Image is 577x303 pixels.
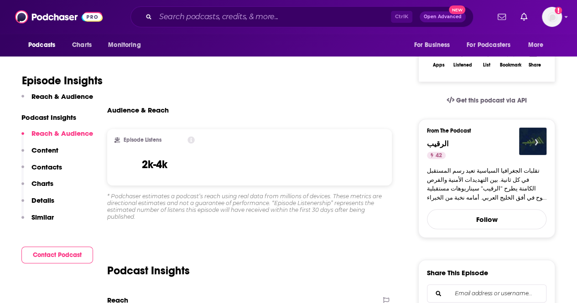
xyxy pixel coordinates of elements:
[542,7,562,27] img: User Profile
[108,39,140,51] span: Monitoring
[102,36,152,54] button: open menu
[427,128,539,134] h3: From The Podcast
[453,62,472,68] div: Listened
[555,7,562,14] svg: Add a profile image
[420,11,466,22] button: Open AdvancedNew
[107,193,392,220] div: * Podchaser estimates a podcast’s reach using real data from millions of devices. These metrics a...
[433,62,445,68] div: Apps
[22,74,103,87] h1: Episode Insights
[31,213,54,221] p: Similar
[124,137,161,143] h2: Episode Listens
[519,128,546,155] img: الرقيب
[107,106,169,114] h3: Audience & Reach
[528,62,541,68] div: Share
[72,39,92,51] span: Charts
[439,89,534,112] a: Get this podcast via API
[427,40,451,73] button: Apps
[435,285,539,302] input: Email address or username...
[424,15,462,19] span: Open Advanced
[407,36,461,54] button: open menu
[427,152,446,159] a: 42
[21,113,93,122] p: Podcast Insights
[427,268,488,277] h3: Share This Episode
[461,36,524,54] button: open menu
[21,247,93,263] button: Contact Podcast
[21,196,54,213] button: Details
[414,39,450,51] span: For Business
[31,129,93,138] p: Reach & Audience
[467,39,510,51] span: For Podcasters
[500,62,521,68] div: Bookmark
[31,196,54,205] p: Details
[427,209,546,229] button: Follow
[31,92,93,101] p: Reach & Audience
[517,9,531,25] a: Show notifications dropdown
[391,11,412,23] span: Ctrl K
[451,40,474,73] button: Listened
[542,7,562,27] button: Show profile menu
[21,163,62,180] button: Contacts
[427,284,546,303] div: Search followers
[494,9,509,25] a: Show notifications dropdown
[142,158,167,171] h3: 2k-4k
[107,264,190,277] h2: Podcast Insights
[449,5,465,14] span: New
[156,10,391,24] input: Search podcasts, credits, & more...
[483,62,490,68] div: List
[66,36,97,54] a: Charts
[21,129,93,146] button: Reach & Audience
[21,213,54,230] button: Similar
[21,179,53,196] button: Charts
[523,40,546,73] button: Share
[15,8,103,26] img: Podchaser - Follow, Share and Rate Podcasts
[22,36,67,54] button: open menu
[31,179,53,188] p: Charts
[427,139,448,148] a: الرقيب
[528,39,544,51] span: More
[21,146,58,163] button: Content
[542,7,562,27] span: Logged in as GrantleyWhite
[522,36,555,54] button: open menu
[456,97,527,104] span: Get this podcast via API
[436,151,442,160] span: 42
[21,92,93,109] button: Reach & Audience
[31,146,58,154] p: Content
[28,39,55,51] span: Podcasts
[130,6,473,27] div: Search podcasts, credits, & more...
[499,40,522,73] button: Bookmark
[31,163,62,171] p: Contacts
[427,166,546,202] a: تقلبات الجغرافيا السياسية تعيد رسم المستقبل في كل ثانية. بين التهديدات الأمنية والفرص الكامنة يطر...
[475,40,499,73] div: Show More ButtonList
